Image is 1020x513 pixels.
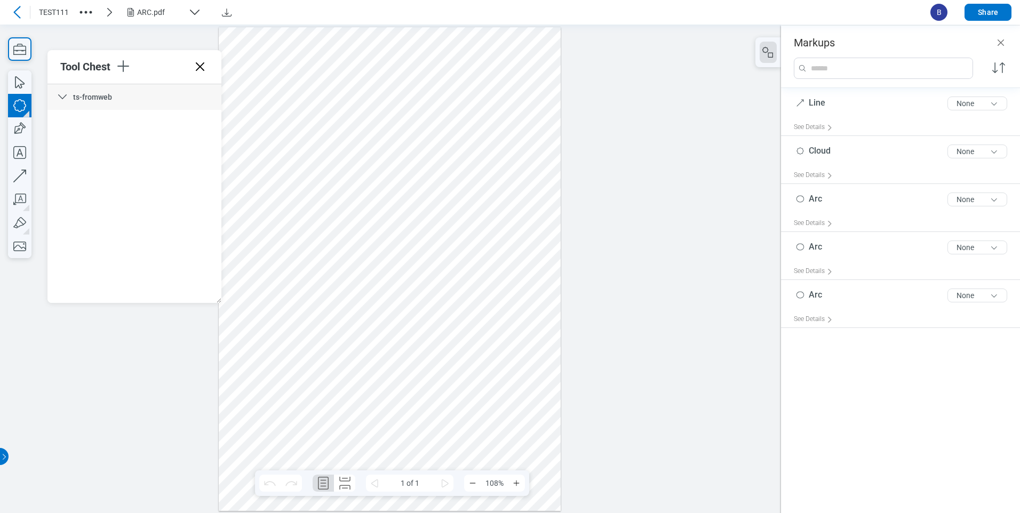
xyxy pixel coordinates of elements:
[281,475,302,492] button: Redo
[47,84,221,110] div: ts-fromweb
[947,145,1007,158] button: None
[947,241,1007,254] button: None
[137,7,184,18] div: ARC.pdf
[809,194,822,204] span: Arc
[809,290,822,300] span: Arc
[124,4,210,21] button: ARC.pdf
[73,93,112,101] span: ts-fromweb
[947,97,1007,110] button: None
[383,475,436,492] span: 1 of 1
[334,475,355,492] button: Continuous Page Layout
[794,263,837,279] div: See Details
[218,4,235,21] button: Download
[794,119,837,135] div: See Details
[930,4,947,21] span: B
[809,98,825,108] span: Line
[794,311,837,327] div: See Details
[313,475,334,492] button: Single Page Layout
[947,193,1007,206] button: None
[481,475,508,492] span: 108%
[794,36,835,49] h3: Markups
[809,242,822,252] span: Arc
[794,215,837,231] div: See Details
[809,146,831,156] span: Cloud
[965,4,1011,21] button: Share
[947,288,1007,302] button: None
[794,167,837,183] div: See Details
[464,475,481,492] button: Zoom Out
[259,475,281,492] button: Undo
[994,36,1007,49] button: Close
[508,475,525,492] button: Zoom In
[60,60,115,73] div: Tool Chest
[39,7,69,18] span: TEST111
